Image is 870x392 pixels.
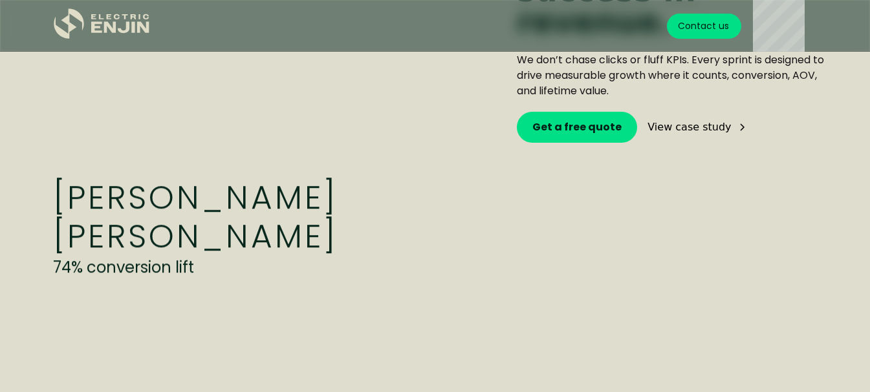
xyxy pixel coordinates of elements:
[517,112,637,143] a: Get a free quote
[678,19,729,33] div: Contact us
[517,52,824,98] em: We don’t chase clicks or fluff KPIs. Every sprint is designed to drive measurable growth where it...
[53,178,496,256] h3: [PERSON_NAME] [PERSON_NAME]
[53,256,194,278] em: 74% conversion lift
[532,119,622,134] strong: Get a free quote
[54,8,151,44] a: home
[667,14,741,39] a: Contact us
[647,119,746,135] a: View case study
[647,122,731,132] div: View case study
